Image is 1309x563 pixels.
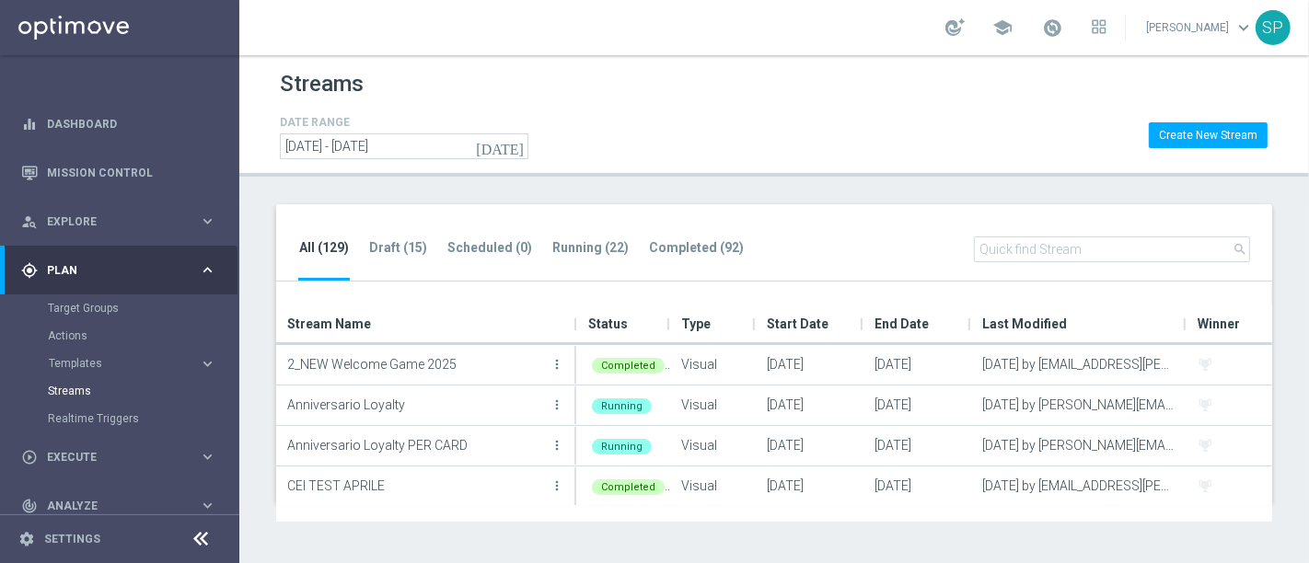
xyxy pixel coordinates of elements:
[44,534,100,545] a: Settings
[287,391,546,419] p: Anniversario Loyalty
[1256,10,1291,45] div: SP
[592,439,652,454] div: Running
[21,99,216,148] div: Dashboard
[48,294,237,322] div: Target Groups
[756,426,863,465] div: [DATE]
[199,448,216,465] i: keyboard_arrow_right
[863,345,971,385] div: [DATE]
[280,133,528,159] input: Select date range
[48,301,191,316] a: Target Groups
[971,466,1187,506] div: [DATE] by [EMAIL_ADDRESS][PERSON_NAME][DOMAIN_NAME]
[670,426,756,465] div: Visual
[49,358,199,369] div: Templates
[548,427,566,464] button: more_vert
[48,405,237,432] div: Realtime Triggers
[47,265,199,276] span: Plan
[548,346,566,383] button: more_vert
[767,305,828,342] span: Start Date
[1234,17,1254,38] span: keyboard_arrow_down
[681,305,711,342] span: Type
[287,305,371,342] span: Stream Name
[550,357,564,372] i: more_vert
[863,466,971,506] div: [DATE]
[48,411,191,426] a: Realtime Triggers
[971,345,1187,385] div: [DATE] by [EMAIL_ADDRESS][PERSON_NAME][DOMAIN_NAME]
[592,479,665,495] div: Completed
[21,213,199,230] div: Explore
[670,385,756,425] div: Visual
[670,345,756,385] div: Visual
[199,497,216,514] i: keyboard_arrow_right
[756,385,863,425] div: [DATE]
[47,99,216,148] a: Dashboard
[875,305,929,342] span: End Date
[476,138,526,155] i: [DATE]
[47,216,199,227] span: Explore
[756,345,863,385] div: [DATE]
[548,467,566,504] button: more_vert
[287,350,546,378] p: 2_NEW Welcome Game 2025
[199,261,216,279] i: keyboard_arrow_right
[21,449,199,465] div: Execute
[863,426,971,465] div: [DATE]
[18,531,35,547] i: settings
[756,466,863,506] div: [DATE]
[550,438,564,453] i: more_vert
[48,377,237,405] div: Streams
[199,213,216,230] i: keyboard_arrow_right
[21,262,38,279] i: gps_fixed
[48,384,191,398] a: Streams
[48,350,237,377] div: Templates
[48,356,217,371] button: Templates keyboard_arrow_right
[971,426,1187,465] div: [DATE] by [PERSON_NAME][EMAIL_ADDRESS][DOMAIN_NAME]
[21,498,38,514] i: track_changes
[21,213,38,230] i: person_search
[20,166,217,180] button: Mission Control
[21,449,38,465] i: play_circle_outline
[550,397,564,412] i: more_vert
[47,500,199,511] span: Analyze
[552,240,629,256] tab-header: Running (22)
[974,236,1250,262] input: Quick find Stream
[548,386,566,423] button: more_vert
[48,328,191,343] a: Actions
[550,478,564,493] i: more_vert
[863,385,971,425] div: [DATE]
[20,117,217,132] div: equalizer Dashboard
[20,263,217,278] div: gps_fixed Plan keyboard_arrow_right
[592,398,652,414] div: Running
[21,116,38,132] i: equalizer
[20,214,217,229] button: person_search Explore keyboard_arrow_right
[287,431,546,459] p: Anniversario Loyalty PER CARD
[299,240,349,256] tab-header: All (129)
[982,305,1067,342] span: Last Modified
[447,240,532,256] tab-header: Scheduled (0)
[20,450,217,465] button: play_circle_outline Execute keyboard_arrow_right
[49,358,180,369] span: Templates
[280,71,364,98] h1: Streams
[592,358,665,373] div: Completed
[287,472,546,500] p: CEI TEST APRILE
[670,466,756,506] div: Visual
[199,355,216,373] i: keyboard_arrow_right
[588,305,628,342] span: Status
[21,498,199,514] div: Analyze
[20,499,217,513] button: track_changes Analyze keyboard_arrow_right
[1198,305,1240,342] span: Winner
[369,240,427,256] tab-header: Draft (15)
[1149,122,1268,148] button: Create New Stream
[48,322,237,350] div: Actions
[971,385,1187,425] div: [DATE] by [PERSON_NAME][EMAIL_ADDRESS][DOMAIN_NAME]
[992,17,1013,38] span: school
[649,240,744,256] tab-header: Completed (92)
[280,116,528,129] h4: DATE RANGE
[21,262,199,279] div: Plan
[47,148,216,197] a: Mission Control
[1144,14,1256,41] a: [PERSON_NAME]keyboard_arrow_down
[473,133,528,161] button: [DATE]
